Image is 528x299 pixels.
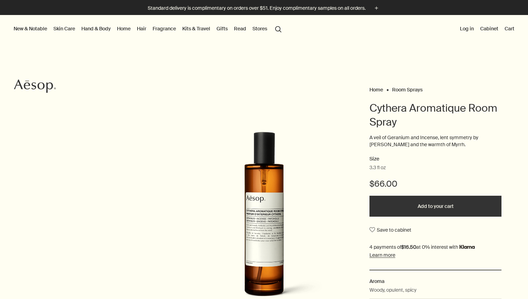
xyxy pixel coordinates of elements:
p: A veil of Geranium and Incense, lent symmetry by [PERSON_NAME] and the warmth of Myrrh. [369,134,501,148]
a: Gifts [215,24,229,33]
button: Cart [503,24,516,33]
nav: supplementary [459,15,516,43]
a: Home [369,87,383,90]
span: $66.00 [369,178,397,189]
button: Save to cabinet [369,224,411,236]
button: Add to your cart - $66.00 [369,196,501,217]
a: Read [233,24,248,33]
a: Hand & Body [80,24,112,33]
button: New & Notable [12,24,49,33]
a: Aesop [12,77,58,97]
a: Skin Care [52,24,76,33]
h1: Cythera Aromatique Room Spray [369,101,501,129]
p: Woody, opulent, spicy [369,286,417,294]
a: Kits & Travel [181,24,212,33]
nav: primary [12,15,285,43]
button: Standard delivery is complimentary on orders over $51. Enjoy complimentary samples on all orders. [148,4,380,12]
button: Log in [459,24,475,33]
a: Fragrance [151,24,177,33]
svg: Aesop [14,79,56,93]
span: 3.3 fl oz [369,164,386,171]
button: Stores [251,24,269,33]
h2: Size [369,155,501,163]
p: Standard delivery is complimentary on orders over $51. Enjoy complimentary samples on all orders. [148,5,366,12]
h2: Aroma [369,277,501,285]
a: Cabinet [479,24,500,33]
a: Hair [135,24,148,33]
a: Home [116,24,132,33]
a: Room Sprays [392,87,423,90]
button: Open search [272,22,285,35]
